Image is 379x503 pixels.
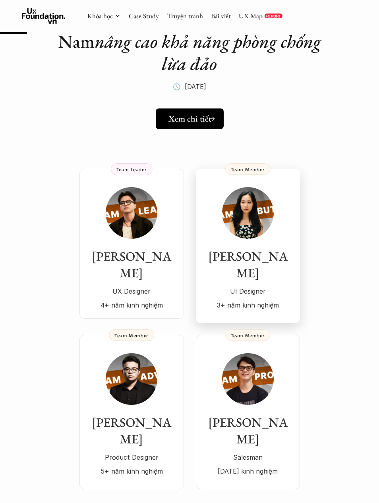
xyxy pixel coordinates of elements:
p: [DATE] kinh nghiệm [204,465,292,477]
a: [PERSON_NAME]Product Designer5+ năm kinh nghiệmTeam Member [79,335,184,489]
p: Team Member [231,166,265,172]
a: UX Map [239,12,263,20]
p: Team Member [231,333,265,338]
p: UI Designer [204,285,292,297]
a: [PERSON_NAME]Salesman[DATE] kinh nghiệmTeam Member [196,335,300,489]
a: Truyện tranh [167,12,203,20]
p: 5+ năm kinh nghiệm [87,465,176,477]
p: 🕔 [DATE] [173,81,206,93]
h3: [PERSON_NAME] [87,414,176,447]
a: Bài viết [211,12,231,20]
h3: [PERSON_NAME] [204,414,292,447]
h3: [PERSON_NAME] [204,248,292,281]
p: Team Leader [116,166,147,172]
a: [PERSON_NAME]UX Designer4+ năm kinh nghiệmTeam Leader [79,169,184,319]
a: Khóa học [87,12,113,20]
p: UX Designer [87,285,176,297]
a: Xem chi tiết [156,108,224,129]
h3: [PERSON_NAME] [87,248,176,281]
p: REPORT [266,14,281,18]
p: 3+ năm kinh nghiệm [204,299,292,311]
em: nâng cao khả năng phòng chống lừa đảo [95,29,325,75]
h5: Xem chi tiết [168,114,211,124]
a: Case Study [129,12,159,20]
a: REPORT [265,14,282,18]
a: [PERSON_NAME]UI Designer3+ năm kinh nghiệmTeam Member [196,169,300,323]
p: Team Member [114,333,149,338]
p: 4+ năm kinh nghiệm [87,299,176,311]
p: Salesman [204,451,292,463]
p: Product Designer [87,451,176,463]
